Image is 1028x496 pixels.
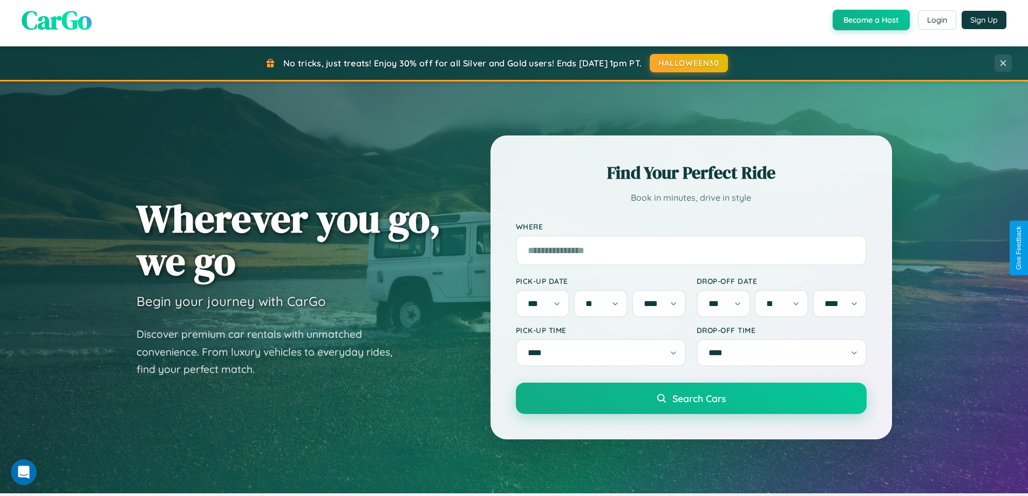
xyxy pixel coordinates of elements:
h3: Begin your journey with CarGo [137,293,326,309]
label: Drop-off Date [697,276,867,286]
iframe: Intercom live chat [11,459,37,485]
label: Pick-up Date [516,276,686,286]
button: Sign Up [962,11,1006,29]
label: Drop-off Time [697,325,867,335]
button: HALLOWEEN30 [650,54,728,72]
p: Discover premium car rentals with unmatched convenience. From luxury vehicles to everyday rides, ... [137,325,406,378]
p: Book in minutes, drive in style [516,190,867,206]
h2: Find Your Perfect Ride [516,161,867,185]
span: No tricks, just treats! Enjoy 30% off for all Silver and Gold users! Ends [DATE] 1pm PT. [283,58,642,69]
button: Login [918,10,956,30]
span: CarGo [22,2,92,38]
button: Become a Host [833,10,910,30]
h1: Wherever you go, we go [137,197,441,282]
button: Search Cars [516,383,867,414]
label: Pick-up Time [516,325,686,335]
div: Give Feedback [1015,226,1023,270]
label: Where [516,222,867,231]
span: Search Cars [672,392,726,404]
